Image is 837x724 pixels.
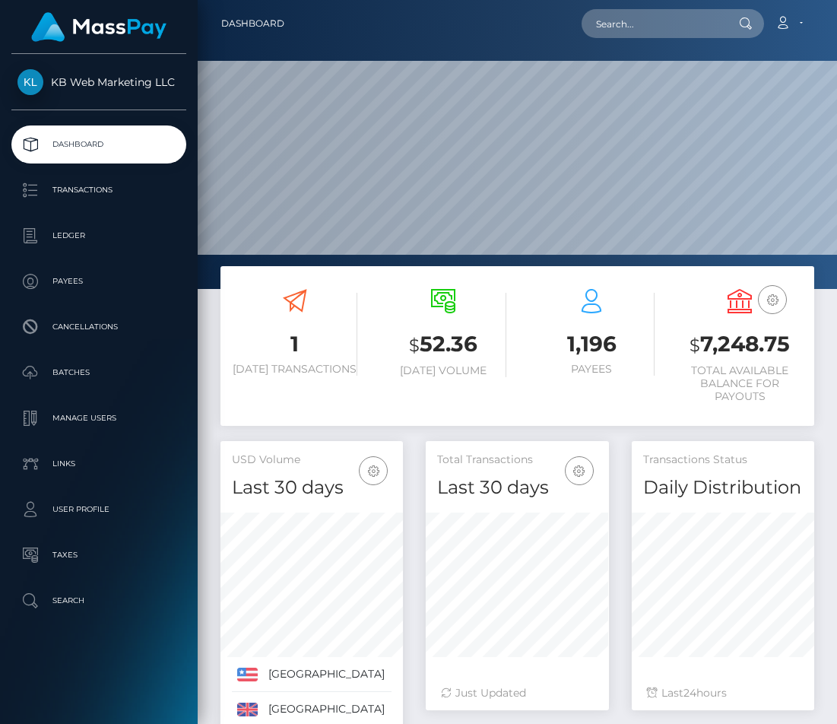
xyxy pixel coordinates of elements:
[11,445,186,483] a: Links
[441,685,593,701] div: Just Updated
[232,329,357,359] h3: 1
[232,475,392,501] h4: Last 30 days
[17,544,180,567] p: Taxes
[683,686,696,700] span: 24
[17,224,180,247] p: Ledger
[232,363,357,376] h6: [DATE] Transactions
[263,657,390,692] td: [GEOGRAPHIC_DATA]
[380,329,506,360] h3: 52.36
[11,125,186,164] a: Dashboard
[643,452,803,468] h5: Transactions Status
[221,8,284,40] a: Dashboard
[647,685,799,701] div: Last hours
[17,589,180,612] p: Search
[677,329,803,360] h3: 7,248.75
[11,582,186,620] a: Search
[643,475,803,501] h4: Daily Distribution
[529,363,655,376] h6: Payees
[17,69,43,95] img: KB Web Marketing LLC
[17,316,180,338] p: Cancellations
[17,133,180,156] p: Dashboard
[582,9,724,38] input: Search...
[437,452,597,468] h5: Total Transactions
[409,335,420,356] small: $
[390,657,417,692] td: 331
[17,452,180,475] p: Links
[11,75,186,89] span: KB Web Marketing LLC
[232,452,392,468] h5: USD Volume
[11,262,186,300] a: Payees
[17,361,180,384] p: Batches
[237,668,258,681] img: US.png
[237,703,258,716] img: GB.png
[11,308,186,346] a: Cancellations
[17,270,180,293] p: Payees
[11,171,186,209] a: Transactions
[380,364,506,377] h6: [DATE] Volume
[17,179,180,202] p: Transactions
[11,354,186,392] a: Batches
[529,329,655,359] h3: 1,196
[690,335,700,356] small: $
[17,498,180,521] p: User Profile
[11,217,186,255] a: Ledger
[11,399,186,437] a: Manage Users
[17,407,180,430] p: Manage Users
[437,475,597,501] h4: Last 30 days
[677,364,803,402] h6: Total Available Balance for Payouts
[31,12,166,42] img: MassPay Logo
[11,536,186,574] a: Taxes
[11,491,186,529] a: User Profile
